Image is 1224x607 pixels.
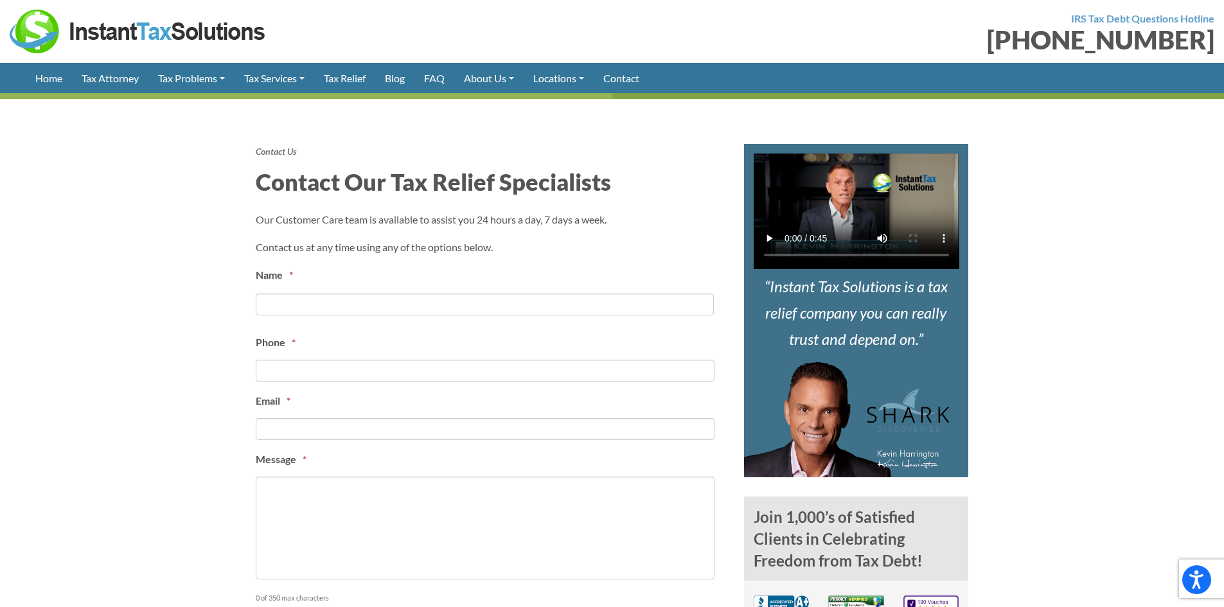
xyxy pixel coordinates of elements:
a: Home [26,63,72,93]
strong: Contact Us [256,146,297,157]
div: 0 of 350 max characters [256,582,678,604]
h4: Join 1,000’s of Satisfied Clients in Celebrating Freedom from Tax Debt! [744,497,969,581]
p: Contact us at any time using any of the options below. [256,238,725,256]
img: Instant Tax Solutions Logo [10,10,267,53]
h2: Contact Our Tax Relief Specialists [256,166,725,198]
img: Kevin Harrington [744,362,950,477]
a: Contact [594,63,649,93]
label: Email [256,394,290,408]
i: Instant Tax Solutions is a tax relief company you can really trust and depend on. [765,277,948,348]
a: Locations [524,63,594,93]
label: Name [256,268,293,282]
a: FAQ [414,63,454,93]
a: Tax Services [235,63,314,93]
a: About Us [454,63,524,93]
div: [PHONE_NUMBER] [622,27,1215,53]
label: Phone [256,336,296,349]
strong: IRS Tax Debt Questions Hotline [1071,12,1214,24]
label: Message [256,453,306,466]
a: Tax Problems [148,63,235,93]
p: Our Customer Care team is available to assist you 24 hours a day, 7 days a week. [256,211,725,228]
a: Instant Tax Solutions Logo [10,24,267,36]
a: Tax Relief [314,63,375,93]
a: Blog [375,63,414,93]
a: Tax Attorney [72,63,148,93]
